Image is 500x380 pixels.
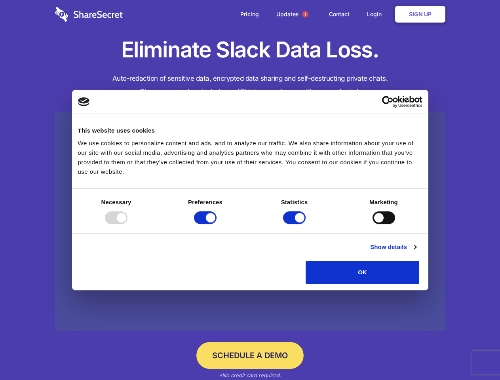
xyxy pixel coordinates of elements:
a: Pricing [232,2,267,27]
div: This website uses cookies [78,126,422,135]
a: Sign Up [395,6,445,23]
strong: Statistics [281,199,308,205]
em: *No credit card required. [219,372,281,378]
img: logo [78,97,90,106]
a: Schedule a Demo [196,342,304,369]
a: Usercentrics Cookiebot - opens in a new window [353,96,422,108]
strong: Preferences [188,199,222,205]
button: OK [306,261,419,284]
h4: Auto-redaction of sensitive data, encrypted data sharing and self-destructing private chats. Shar... [55,72,445,98]
div: We use cookies to personalize content and ads, and to analyze our traffic. We also share informat... [78,139,422,177]
a: Contact [321,2,357,27]
h1: Eliminate Slack Data Loss. [55,36,445,64]
strong: Necessary [101,199,131,205]
span: 1 [302,11,308,17]
a: Login [359,2,394,27]
strong: Marketing [369,199,398,205]
img: logo-wordmark-white-trans-d4663122ce5f474addd5e946df7df03e33cb6a1c49d2221995e7729f52c070b2.svg [55,7,123,22]
a: Show details [370,242,416,252]
a: Wistia video thumbnail [55,112,445,331]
